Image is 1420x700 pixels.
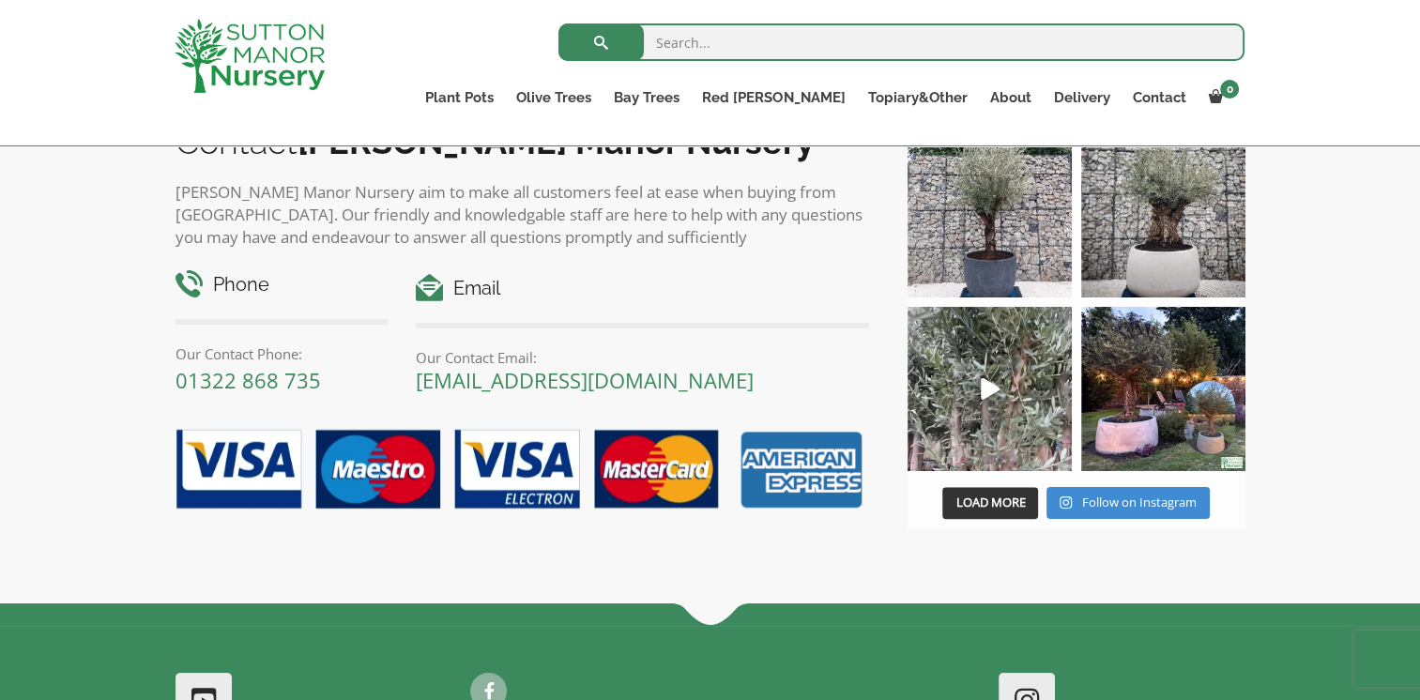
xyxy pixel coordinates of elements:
span: 0 [1220,80,1239,99]
button: Load More [942,487,1038,519]
a: Play [908,307,1072,471]
img: logo [175,19,325,93]
p: Our Contact Email: [416,346,869,369]
a: Instagram Follow on Instagram [1046,487,1209,519]
svg: Play [981,378,1000,400]
img: Check out this beauty we potted at our nursery today ❤️‍🔥 A huge, ancient gnarled Olive tree plan... [1081,133,1245,297]
a: Bay Trees [603,84,691,111]
a: About [978,84,1042,111]
img: payment-options.png [161,418,870,522]
input: Search... [558,23,1244,61]
img: A beautiful multi-stem Spanish Olive tree potted in our luxurious fibre clay pots 😍😍 [908,133,1072,297]
a: [EMAIL_ADDRESS][DOMAIN_NAME] [416,366,754,394]
a: Topiary&Other [856,84,978,111]
a: 01322 868 735 [176,366,321,394]
a: 0 [1197,84,1244,111]
a: Red [PERSON_NAME] [691,84,856,111]
a: Olive Trees [505,84,603,111]
span: Follow on Instagram [1082,494,1197,510]
a: Delivery [1042,84,1121,111]
img: New arrivals Monday morning of beautiful olive trees 🤩🤩 The weather is beautiful this summer, gre... [908,307,1072,471]
h4: Phone [176,270,389,299]
a: Contact [1121,84,1197,111]
p: Our Contact Phone: [176,342,389,365]
a: Plant Pots [414,84,505,111]
p: [PERSON_NAME] Manor Nursery aim to make all customers feel at ease when buying from [GEOGRAPHIC_D... [176,181,870,249]
svg: Instagram [1060,495,1072,510]
span: Load More [955,494,1025,510]
img: “The poetry of nature is never dead” 🪴🫒 A stunning beautiful customer photo has been sent into us... [1081,307,1245,471]
h4: Email [416,274,869,303]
